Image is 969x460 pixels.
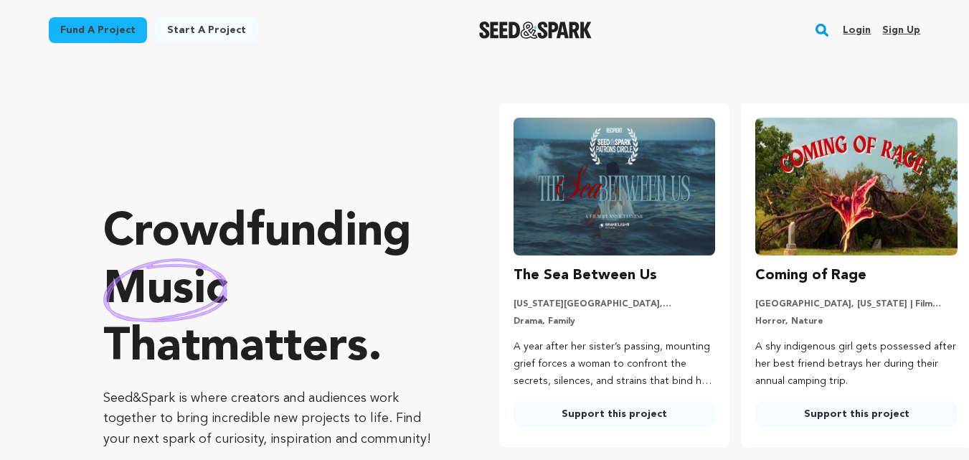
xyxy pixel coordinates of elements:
[514,401,716,427] a: Support this project
[755,264,866,287] h3: Coming of Rage
[514,264,657,287] h3: The Sea Between Us
[156,17,257,43] a: Start a project
[755,316,958,327] p: Horror, Nature
[200,325,368,371] span: matters
[514,339,716,390] p: A year after her sister’s passing, mounting grief forces a woman to confront the secrets, silence...
[103,205,442,377] p: Crowdfunding that .
[49,17,147,43] a: Fund a project
[755,118,958,255] img: Coming of Rage image
[755,299,958,310] p: [GEOGRAPHIC_DATA], [US_STATE] | Film Short
[755,401,958,427] a: Support this project
[755,339,958,390] p: A shy indigenous girl gets possessed after her best friend betrays her during their annual campin...
[514,299,716,310] p: [US_STATE][GEOGRAPHIC_DATA], [US_STATE] | Film Short
[103,258,227,322] img: hand sketched image
[882,19,920,42] a: Sign up
[103,388,442,450] p: Seed&Spark is where creators and audiences work together to bring incredible new projects to life...
[479,22,592,39] img: Seed&Spark Logo Dark Mode
[514,316,716,327] p: Drama, Family
[514,118,716,255] img: The Sea Between Us image
[479,22,592,39] a: Seed&Spark Homepage
[843,19,871,42] a: Login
